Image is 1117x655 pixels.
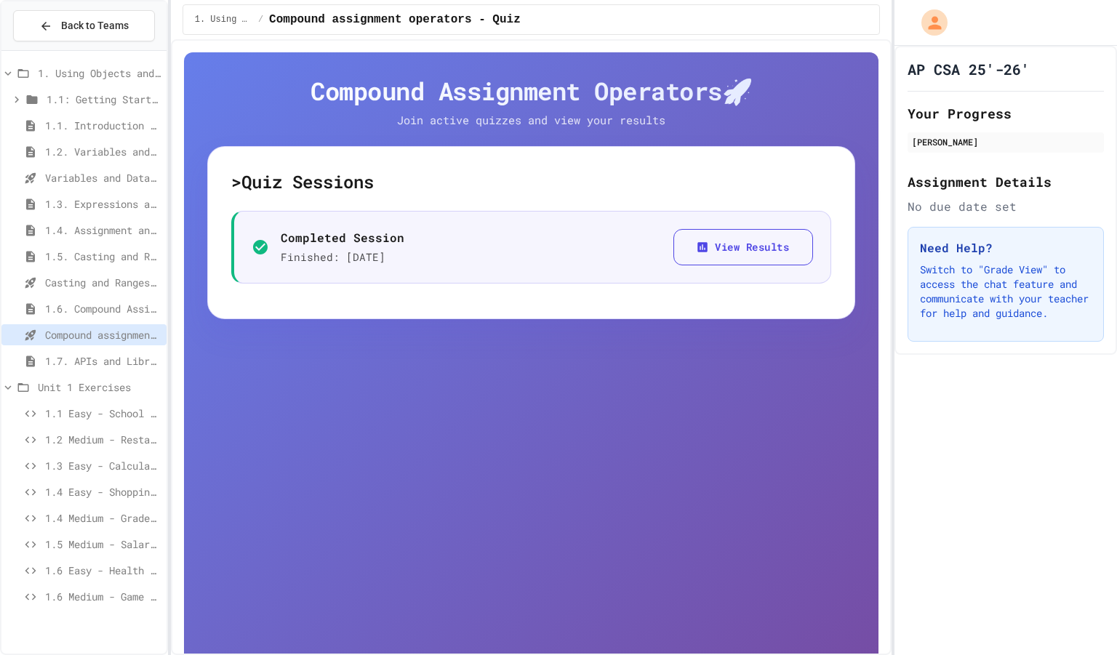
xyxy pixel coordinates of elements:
div: My Account [906,6,951,39]
span: 1.4 Medium - Grade Point Average [45,510,161,526]
h2: Your Progress [908,103,1104,124]
span: 1.2. Variables and Data Types [45,144,161,159]
span: Compound assignment operators - Quiz [269,11,521,28]
h1: AP CSA 25'-26' [908,59,1030,79]
button: Back to Teams [13,10,155,41]
span: 1.7. APIs and Libraries [45,353,161,369]
div: No due date set [908,198,1104,215]
span: 1. Using Objects and Methods [195,14,252,25]
button: View Results [673,229,813,266]
span: 1.1: Getting Started [47,92,161,107]
span: 1.3. Expressions and Output [New] [45,196,161,212]
span: 1.3 Easy - Calculate Snack Costs [45,458,161,473]
span: 1.6 Easy - Health Tracker [45,563,161,578]
span: / [258,14,263,25]
span: Compound assignment operators - Quiz [45,327,161,342]
h2: Assignment Details [908,172,1104,192]
h3: Need Help? [920,239,1092,257]
span: 1.5 Medium - Salary Calculator [45,537,161,552]
span: 1.6. Compound Assignment Operators [45,301,161,316]
h4: Compound Assignment Operators 🚀 [207,76,856,106]
span: Casting and Ranges of variables - Quiz [45,275,161,290]
span: Back to Teams [61,18,129,33]
p: Completed Session [281,229,404,246]
span: 1. Using Objects and Methods [38,65,161,81]
p: Finished: [DATE] [281,249,404,265]
span: Variables and Data Types - Quiz [45,170,161,185]
p: Join active quizzes and view your results [368,112,695,129]
span: 1.4. Assignment and Input [45,222,161,238]
span: 1.2 Medium - Restaurant Order [45,432,161,447]
span: 1.4 Easy - Shopping Receipt [45,484,161,499]
span: Unit 1 Exercises [38,379,161,395]
p: Switch to "Grade View" to access the chat feature and communicate with your teacher for help and ... [920,262,1092,321]
h5: > Quiz Sessions [231,170,832,193]
span: 1.1 Easy - School Announcements [45,406,161,421]
span: 1.6 Medium - Game Score Tracker [45,589,161,604]
span: 1.5. Casting and Ranges of Values [45,249,161,264]
span: 1.1. Introduction to Algorithms, Programming, and Compilers [45,118,161,133]
div: [PERSON_NAME] [912,135,1100,148]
